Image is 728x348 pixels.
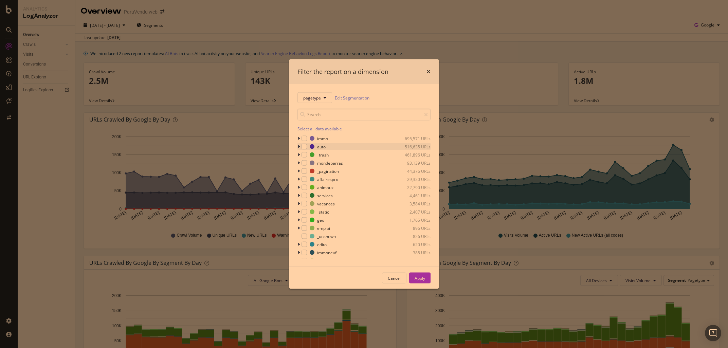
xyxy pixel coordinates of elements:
[397,209,431,215] div: 2,407 URLs
[397,233,431,239] div: 826 URLs
[426,67,431,76] div: times
[397,168,431,174] div: 44,376 URLs
[317,217,324,223] div: geo
[397,193,431,198] div: 4,461 URLs
[335,94,369,101] a: Edit Segmentation
[297,92,332,103] button: pagetype
[397,201,431,206] div: 3,584 URLs
[397,144,431,149] div: 516,635 URLs
[388,275,401,281] div: Cancel
[397,135,431,141] div: 695,571 URLs
[705,325,721,341] div: Open Intercom Messenger
[317,168,339,174] div: _pagination
[397,152,431,158] div: 461,896 URLs
[317,193,333,198] div: services
[317,209,329,215] div: _static
[317,258,339,263] div: evenement
[317,250,336,255] div: immoneuf
[317,225,330,231] div: emploi
[317,184,333,190] div: animaux
[397,176,431,182] div: 29,320 URLs
[317,152,329,158] div: _trash
[397,241,431,247] div: 620 URLs
[397,258,431,263] div: 234 URLs
[397,217,431,223] div: 1,765 URLs
[297,126,431,132] div: Select all data available
[297,109,431,121] input: Search
[397,160,431,166] div: 93,139 URLs
[397,250,431,255] div: 385 URLs
[397,184,431,190] div: 22,790 URLs
[297,67,388,76] div: Filter the report on a dimension
[317,160,343,166] div: mondebarras
[289,59,439,289] div: modal
[303,95,321,100] span: pagetype
[317,176,338,182] div: affairespro
[409,273,431,283] button: Apply
[317,201,335,206] div: vacances
[317,144,326,149] div: auto
[317,241,327,247] div: edito
[317,233,336,239] div: _unknown
[397,225,431,231] div: 896 URLs
[382,273,406,283] button: Cancel
[415,275,425,281] div: Apply
[317,135,328,141] div: immo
